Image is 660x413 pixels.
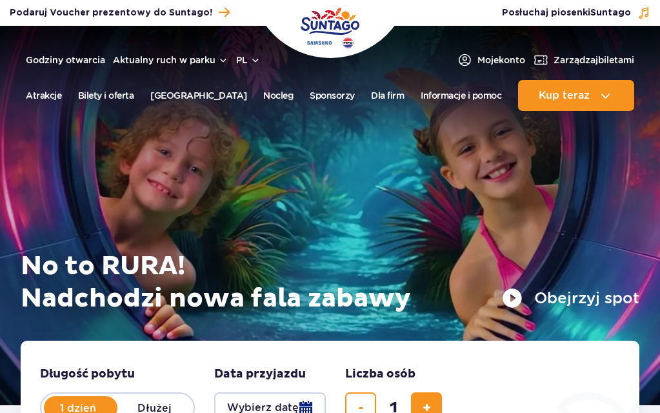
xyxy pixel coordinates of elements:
button: Posłuchaj piosenkiSuntago [502,6,650,19]
a: Zarządzajbiletami [533,52,634,68]
a: Atrakcje [26,80,61,111]
h1: No to RURA! Nadchodzi nowa fala zabawy [21,250,639,315]
span: Długość pobytu [40,367,135,382]
button: Kup teraz [518,80,634,111]
span: Moje konto [477,54,525,66]
a: Dla firm [371,80,404,111]
button: Obejrzyj spot [502,288,639,308]
span: Zarządzaj biletami [554,54,634,66]
span: Posłuchaj piosenki [502,6,631,19]
a: Bilety i oferta [78,80,134,111]
span: Data przyjazdu [214,367,306,382]
span: Kup teraz [539,90,590,101]
a: [GEOGRAPHIC_DATA] [150,80,247,111]
a: Podaruj Voucher prezentowy do Suntago! [10,4,230,21]
span: Suntago [590,8,631,17]
span: Liczba osób [345,367,415,382]
a: Informacje i pomoc [421,80,501,111]
a: Godziny otwarcia [26,54,105,66]
a: Sponsorzy [310,80,355,111]
a: Mojekonto [457,52,525,68]
button: Aktualny ruch w parku [113,55,228,65]
a: Nocleg [263,80,293,111]
span: Podaruj Voucher prezentowy do Suntago! [10,6,212,19]
button: pl [236,54,261,66]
